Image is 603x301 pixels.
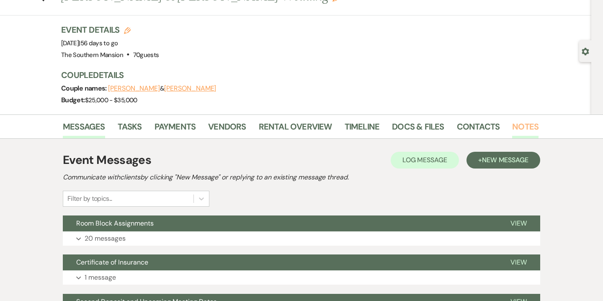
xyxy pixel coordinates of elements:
span: View [510,258,527,267]
h2: Communicate with clients by clicking "New Message" or replying to an existing message thread. [63,172,540,182]
div: Filter by topics... [67,194,112,204]
span: 56 days to go [80,39,118,47]
h3: Couple Details [61,69,530,81]
a: Docs & Files [392,120,444,138]
button: Certificate of Insurance [63,254,497,270]
button: [PERSON_NAME] [164,85,216,92]
span: Couple names: [61,84,108,93]
h3: Event Details [61,24,159,36]
span: New Message [482,156,528,164]
a: Messages [63,120,105,138]
span: The Southern Mansion [61,51,123,59]
a: Timeline [345,120,380,138]
span: 70 guests [133,51,159,59]
button: 20 messages [63,231,540,246]
span: Certificate of Insurance [76,258,148,267]
span: | [79,39,118,47]
button: +New Message [466,152,540,169]
span: Budget: [61,96,85,104]
span: Room Block Assignments [76,219,154,228]
button: Log Message [391,152,459,169]
p: 20 messages [85,233,126,244]
a: Contacts [457,120,500,138]
p: 1 message [85,272,116,283]
h1: Event Messages [63,151,151,169]
span: $25,000 - $35,000 [85,96,137,104]
button: Room Block Assignments [63,215,497,231]
a: Rental Overview [259,120,332,138]
a: Notes [512,120,539,138]
span: & [108,84,216,93]
button: 1 message [63,270,540,285]
button: View [497,254,540,270]
a: Vendors [208,120,246,138]
button: Open lead details [582,47,589,55]
span: [DATE] [61,39,118,47]
span: Log Message [402,156,447,164]
a: Tasks [118,120,142,138]
button: View [497,215,540,231]
button: [PERSON_NAME] [108,85,160,92]
a: Payments [155,120,196,138]
span: View [510,219,527,228]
